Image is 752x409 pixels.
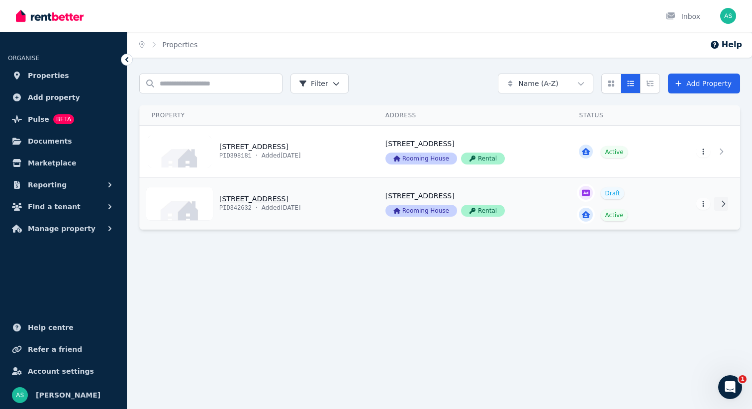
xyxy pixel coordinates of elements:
button: Filter [290,74,349,93]
th: Address [374,105,567,126]
span: Find a tenant [28,201,81,213]
a: Help centre [8,318,119,337]
a: Marketplace [8,153,119,173]
span: BETA [53,114,74,124]
button: Expanded list view [640,74,660,93]
span: Reporting [28,179,67,191]
a: View details for Room 2, Unit 4, Level 3/68 Cape Street, Heidelberg VIC 3084 [374,178,567,230]
iframe: Intercom live chat [718,375,742,399]
a: Account settings [8,361,119,381]
a: View details for Room 2, Unit 4, Level 3/68 Cape Street, Heidelberg VIC 3084 [567,178,664,230]
button: Find a tenant [8,197,119,217]
button: Help [710,39,742,51]
a: Refer a friend [8,339,119,359]
a: View details for Room 1, Unit 4 Level 3/68 Cape St [140,126,374,177]
button: More options [696,146,710,158]
button: More options [696,198,710,210]
span: Help centre [28,322,74,333]
span: Refer a friend [28,343,82,355]
a: Documents [8,131,119,151]
button: Card view [601,74,621,93]
a: Properties [163,41,198,49]
button: Reporting [8,175,119,195]
span: Add property [28,91,80,103]
span: Marketplace [28,157,76,169]
img: Abraham Samuel [12,387,28,403]
img: RentBetter [16,8,84,23]
a: View details for Room 2, Unit 4, Level 3/68 Cape Street, Heidelberg VIC 3084 [140,178,374,230]
span: 1 [739,375,747,383]
span: Pulse [28,113,49,125]
span: Properties [28,70,69,82]
img: Abraham Samuel [720,8,736,24]
th: Property [140,105,374,126]
a: Properties [8,66,119,85]
button: Compact list view [621,74,641,93]
div: Inbox [665,11,700,21]
span: Filter [299,79,328,88]
button: Name (A-Z) [498,74,593,93]
a: Add Property [668,74,740,93]
span: Account settings [28,365,94,377]
a: View details for Room 2, Unit 4, Level 3/68 Cape Street, Heidelberg VIC 3084 [665,178,740,230]
a: Add property [8,87,119,107]
button: Manage property [8,219,119,239]
a: PulseBETA [8,109,119,129]
span: ORGANISE [8,55,39,62]
nav: Breadcrumb [127,32,209,58]
span: Documents [28,135,72,147]
th: Status [567,105,664,126]
span: [PERSON_NAME] [36,389,100,401]
a: View details for Room 1, Unit 4 Level 3/68 Cape St [665,126,740,177]
span: Manage property [28,223,95,235]
a: View details for Room 1, Unit 4 Level 3/68 Cape St [374,126,567,177]
span: Name (A-Z) [518,79,559,88]
a: View details for Room 1, Unit 4 Level 3/68 Cape St [567,126,664,177]
div: View options [601,74,660,93]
